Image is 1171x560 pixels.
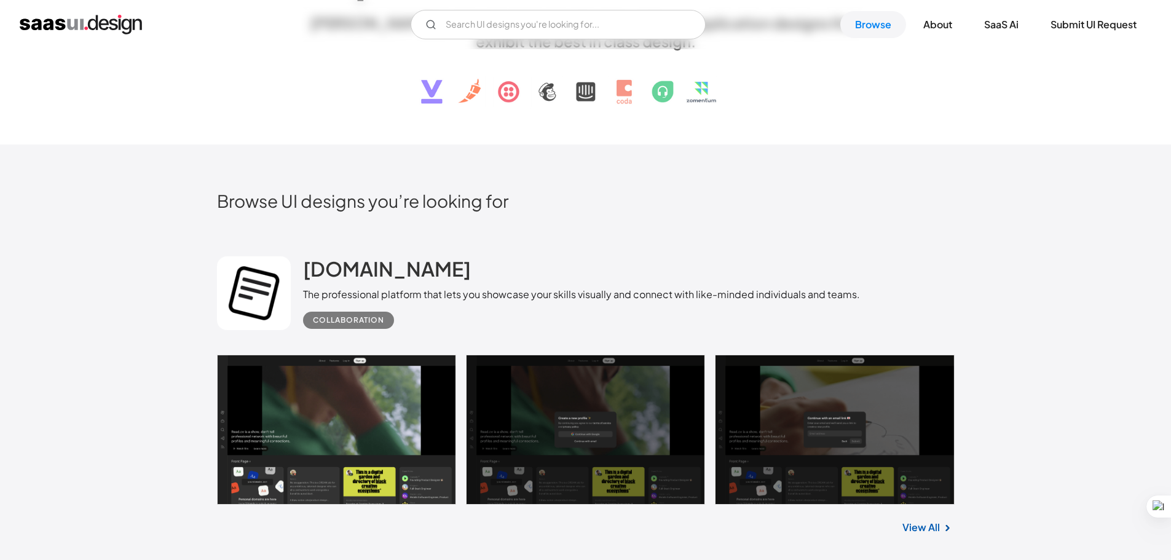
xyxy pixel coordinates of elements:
div: Collaboration [313,313,384,328]
a: Submit UI Request [1036,11,1151,38]
a: home [20,15,142,34]
input: Search UI designs you're looking for... [411,10,706,39]
h2: [DOMAIN_NAME] [303,256,471,281]
a: [DOMAIN_NAME] [303,256,471,287]
a: Browse [840,11,906,38]
img: text, icon, saas logo [400,50,772,114]
a: About [909,11,967,38]
a: View All [902,520,940,535]
a: SaaS Ai [969,11,1033,38]
h2: Browse UI designs you’re looking for [217,190,955,211]
form: Email Form [411,10,706,39]
div: The professional platform that lets you showcase your skills visually and connect with like-minde... [303,287,860,302]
